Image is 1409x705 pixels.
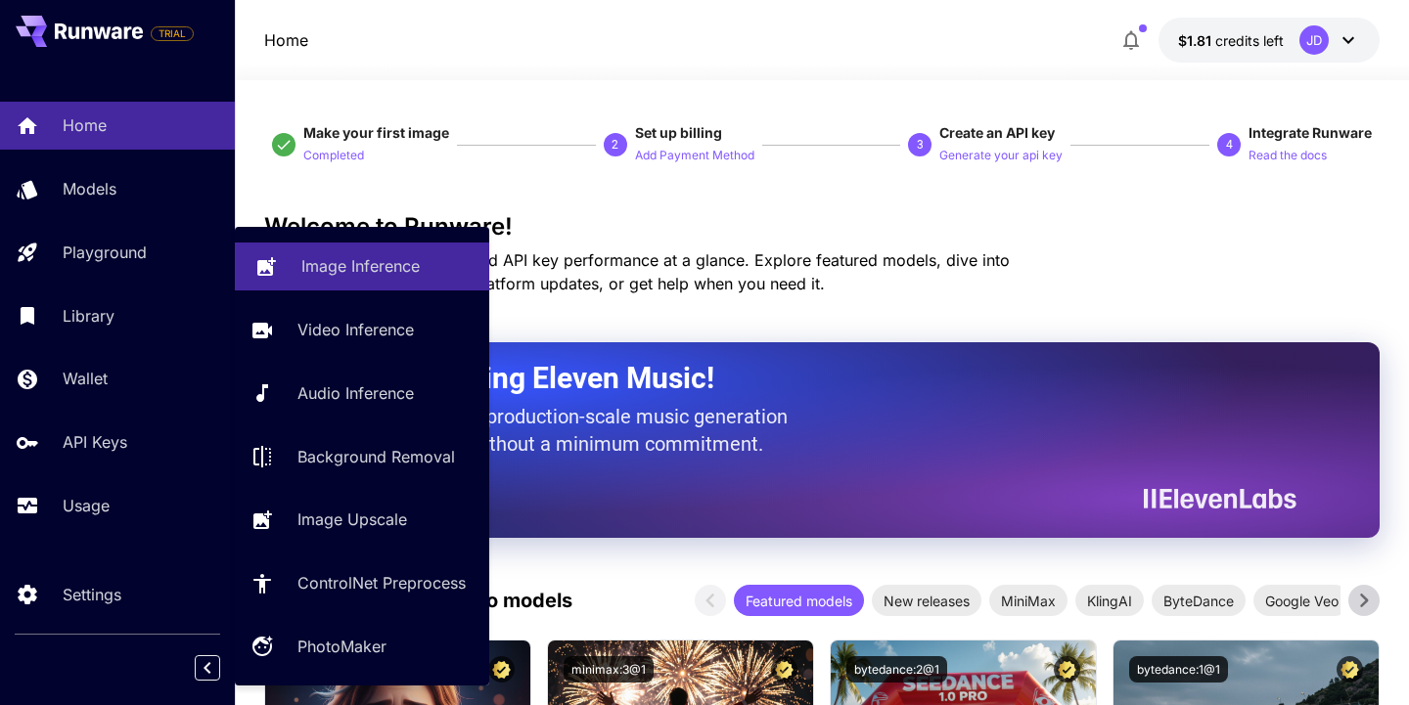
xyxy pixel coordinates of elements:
[846,656,947,683] button: bytedance:2@1
[235,242,489,290] a: Image Inference
[152,26,193,41] span: TRIAL
[301,254,420,278] p: Image Inference
[63,304,114,328] p: Library
[303,147,364,165] p: Completed
[297,445,455,468] p: Background Removal
[1159,18,1380,63] button: $1.805
[939,147,1063,165] p: Generate your api key
[297,381,414,405] p: Audio Inference
[734,591,864,611] span: Featured models
[313,360,1282,397] h2: Now Supporting Eleven Music!
[63,583,121,606] p: Settings
[235,370,489,418] a: Audio Inference
[235,432,489,480] a: Background Removal
[1178,32,1215,49] span: $1.81
[771,656,797,683] button: Certified Model – Vetted for best performance and includes a commercial license.
[1249,147,1327,165] p: Read the docs
[151,22,194,45] span: Add your payment card to enable full platform functionality.
[297,507,407,531] p: Image Upscale
[63,494,110,517] p: Usage
[1178,30,1284,51] div: $1.805
[1226,136,1233,154] p: 4
[235,496,489,544] a: Image Upscale
[297,635,386,658] p: PhotoMaker
[264,250,1010,293] span: Check out your usage stats and API key performance at a glance. Explore featured models, dive int...
[1337,656,1363,683] button: Certified Model – Vetted for best performance and includes a commercial license.
[209,650,235,685] div: Collapse sidebar
[488,656,515,683] button: Certified Model – Vetted for best performance and includes a commercial license.
[235,306,489,354] a: Video Inference
[235,559,489,607] a: ControlNet Preprocess
[195,655,220,681] button: Collapse sidebar
[989,591,1068,611] span: MiniMax
[1075,591,1144,611] span: KlingAI
[612,136,618,154] p: 2
[635,124,722,141] span: Set up billing
[917,136,924,154] p: 3
[1054,656,1080,683] button: Certified Model – Vetted for best performance and includes a commercial license.
[235,623,489,671] a: PhotoMaker
[63,113,107,137] p: Home
[264,28,308,52] nav: breadcrumb
[63,430,127,454] p: API Keys
[1152,591,1246,611] span: ByteDance
[1299,25,1329,55] div: JD
[939,124,1055,141] span: Create an API key
[264,28,308,52] p: Home
[635,147,754,165] p: Add Payment Method
[63,177,116,200] p: Models
[313,403,802,458] p: The only way to get production-scale music generation from Eleven Labs without a minimum commitment.
[63,241,147,264] p: Playground
[63,367,108,390] p: Wallet
[872,591,981,611] span: New releases
[1129,656,1228,683] button: bytedance:1@1
[297,571,466,595] p: ControlNet Preprocess
[1215,32,1284,49] span: credits left
[303,124,449,141] span: Make your first image
[564,656,654,683] button: minimax:3@1
[297,318,414,341] p: Video Inference
[264,213,1380,241] h3: Welcome to Runware!
[1253,591,1350,611] span: Google Veo
[1249,124,1372,141] span: Integrate Runware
